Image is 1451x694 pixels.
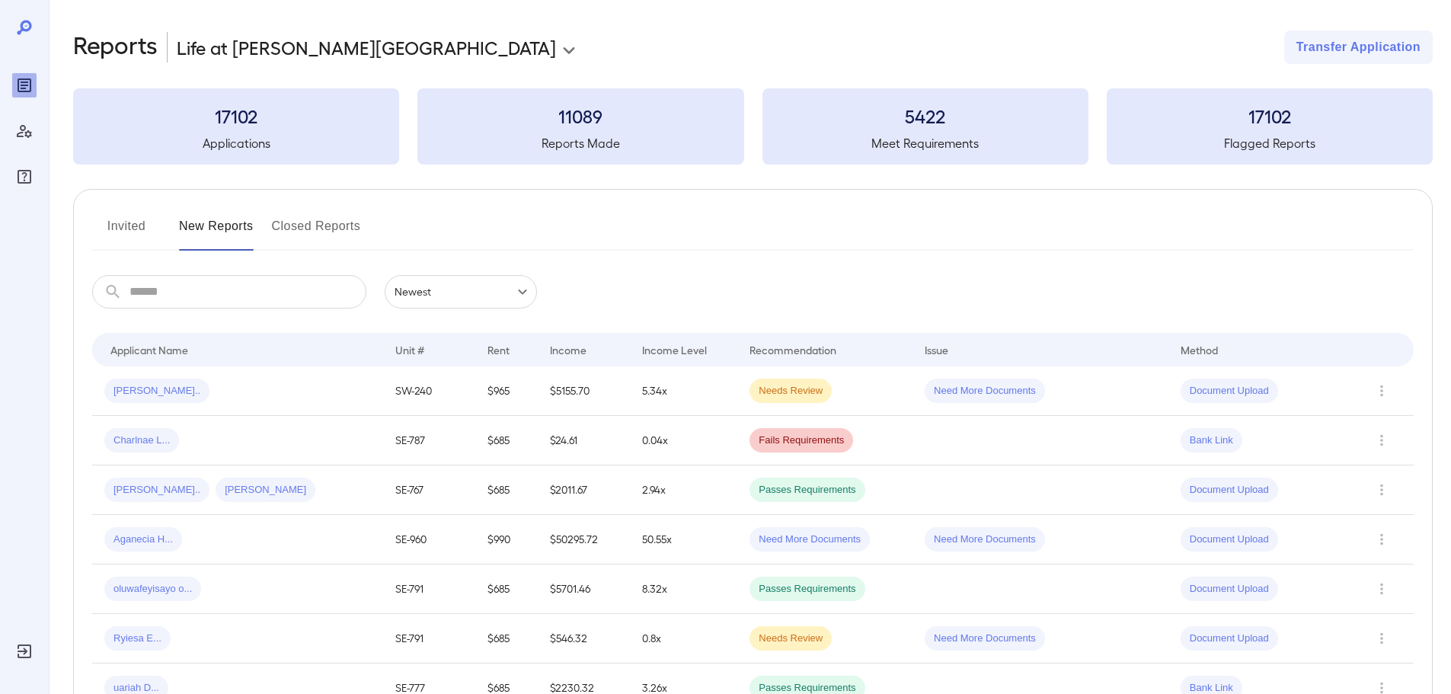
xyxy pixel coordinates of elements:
[1370,428,1394,453] button: Row Actions
[925,632,1045,646] span: Need More Documents
[630,465,738,515] td: 2.94x
[630,614,738,664] td: 0.8x
[630,515,738,564] td: 50.55x
[1181,532,1278,547] span: Document Upload
[177,35,556,59] p: Life at [PERSON_NAME][GEOGRAPHIC_DATA]
[749,384,832,398] span: Needs Review
[104,582,201,596] span: oluwafeyisayo o...
[475,465,537,515] td: $685
[1107,134,1433,152] h5: Flagged Reports
[73,104,399,128] h3: 17102
[1181,483,1278,497] span: Document Upload
[395,341,424,359] div: Unit #
[1181,582,1278,596] span: Document Upload
[642,341,707,359] div: Income Level
[104,433,179,448] span: Charlnae L...
[749,483,865,497] span: Passes Requirements
[104,483,209,497] span: [PERSON_NAME]..
[383,416,475,465] td: SE-787
[216,483,315,497] span: [PERSON_NAME]
[1181,632,1278,646] span: Document Upload
[12,639,37,664] div: Log Out
[749,632,832,646] span: Needs Review
[762,104,1088,128] h3: 5422
[538,564,630,614] td: $5701.46
[385,275,537,309] div: Newest
[104,384,209,398] span: [PERSON_NAME]..
[925,341,949,359] div: Issue
[749,532,870,547] span: Need More Documents
[1370,527,1394,552] button: Row Actions
[475,614,537,664] td: $685
[1181,384,1278,398] span: Document Upload
[383,564,475,614] td: SE-791
[487,341,512,359] div: Rent
[104,632,171,646] span: Ryiesa E...
[762,134,1088,152] h5: Meet Requirements
[630,564,738,614] td: 8.32x
[538,416,630,465] td: $24.61
[538,515,630,564] td: $50295.72
[110,341,188,359] div: Applicant Name
[538,614,630,664] td: $546.32
[749,341,836,359] div: Recommendation
[417,134,743,152] h5: Reports Made
[925,384,1045,398] span: Need More Documents
[1370,379,1394,403] button: Row Actions
[417,104,743,128] h3: 11089
[1370,478,1394,502] button: Row Actions
[1370,577,1394,601] button: Row Actions
[1107,104,1433,128] h3: 17102
[272,214,361,251] button: Closed Reports
[550,341,586,359] div: Income
[475,515,537,564] td: $990
[1181,341,1218,359] div: Method
[73,134,399,152] h5: Applications
[179,214,254,251] button: New Reports
[538,465,630,515] td: $2011.67
[475,366,537,416] td: $965
[475,416,537,465] td: $685
[383,465,475,515] td: SE-767
[73,30,158,64] h2: Reports
[383,614,475,664] td: SE-791
[630,366,738,416] td: 5.34x
[73,88,1433,165] summary: 17102Applications11089Reports Made5422Meet Requirements17102Flagged Reports
[749,582,865,596] span: Passes Requirements
[12,73,37,98] div: Reports
[538,366,630,416] td: $5155.70
[104,532,182,547] span: Aganecia H...
[925,532,1045,547] span: Need More Documents
[1181,433,1242,448] span: Bank Link
[475,564,537,614] td: $685
[749,433,853,448] span: Fails Requirements
[1284,30,1433,64] button: Transfer Application
[383,366,475,416] td: SW-240
[92,214,161,251] button: Invited
[12,165,37,189] div: FAQ
[630,416,738,465] td: 0.04x
[1370,626,1394,651] button: Row Actions
[12,119,37,143] div: Manage Users
[383,515,475,564] td: SE-960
